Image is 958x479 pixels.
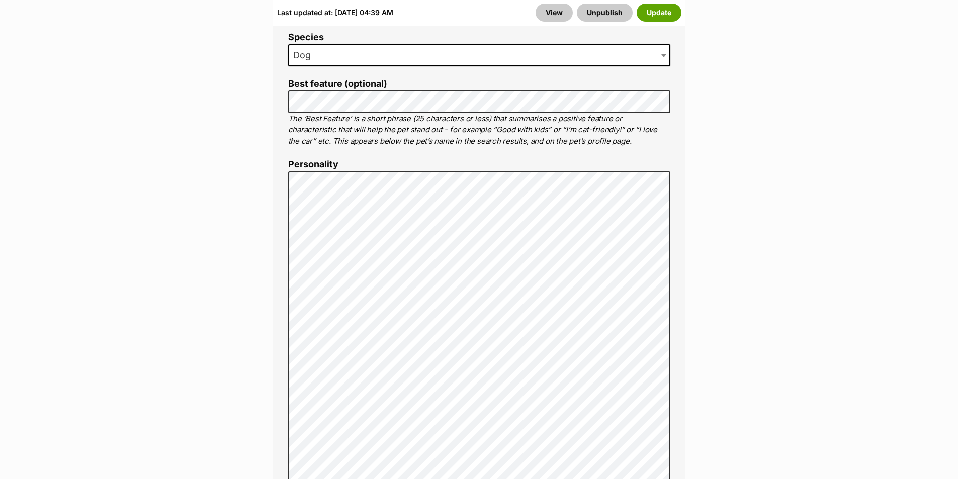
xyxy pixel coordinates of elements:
[288,159,670,170] label: Personality
[536,4,573,22] a: View
[277,4,393,22] div: Last updated at: [DATE] 04:39 AM
[288,113,670,147] p: The ‘Best Feature’ is a short phrase (25 characters or less) that summarises a positive feature o...
[577,4,633,22] button: Unpublish
[288,79,670,89] label: Best feature (optional)
[288,44,670,66] span: Dog
[289,48,321,62] span: Dog
[288,32,670,43] label: Species
[637,4,681,22] button: Update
